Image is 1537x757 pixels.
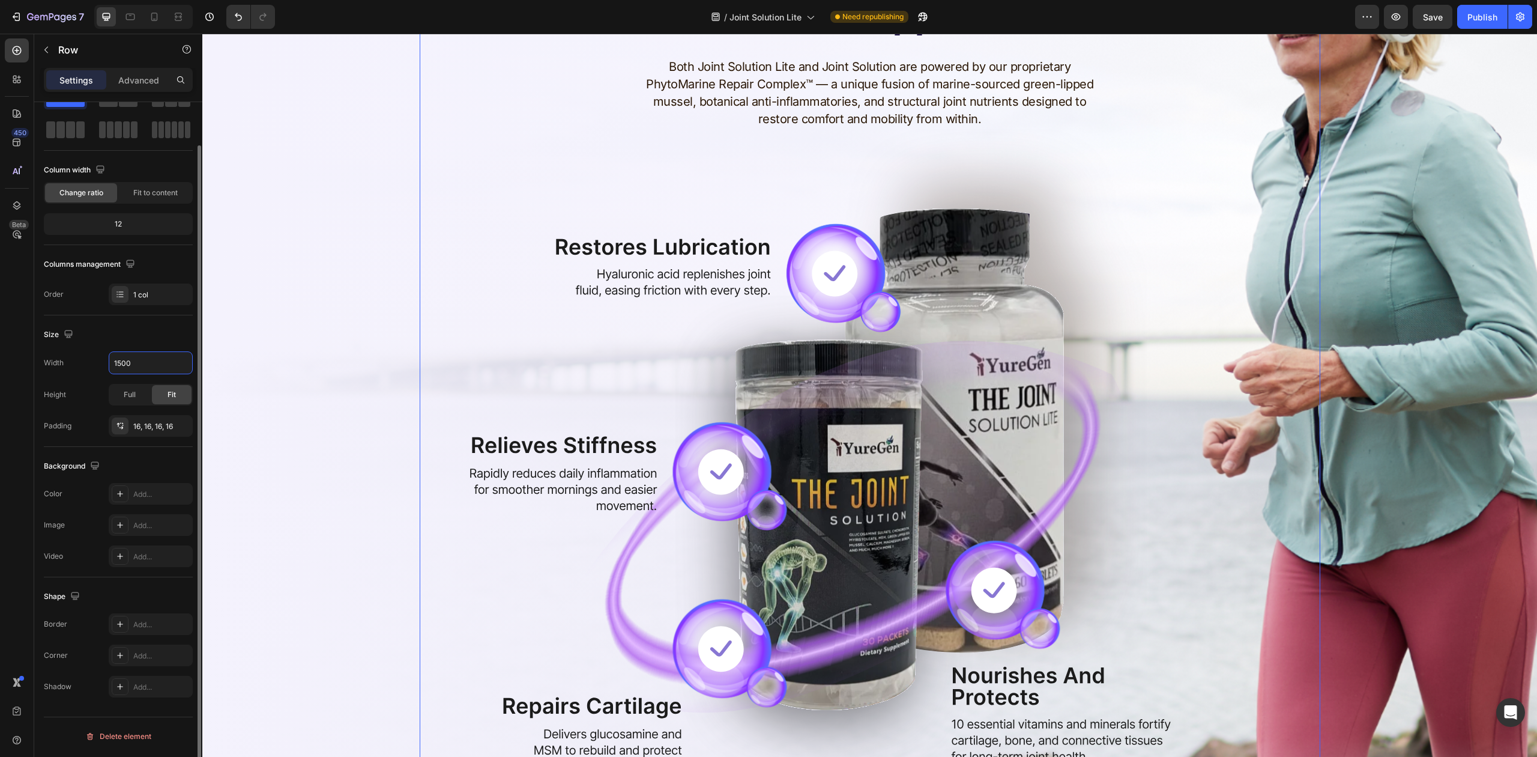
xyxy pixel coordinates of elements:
div: Padding [44,421,71,431]
div: Open Intercom Messenger [1496,698,1525,727]
div: Add... [133,651,190,661]
p: Advanced [118,74,159,87]
p: PhytoMarine Repair Complex™ — a unique fusion of marine-sourced green-lipped [228,42,1107,59]
div: Order [44,289,64,300]
div: Undo/Redo [226,5,275,29]
div: Add... [133,682,190,693]
span: Fit to content [133,187,178,198]
span: Full [124,389,136,400]
img: gempages_485437318400836862-afe28f64-1ea2-4ef0-b0fa-d1c54466780d.svg [227,96,976,744]
div: Image [44,520,65,531]
div: Video [44,551,63,562]
span: Joint Solution Lite [729,11,802,23]
p: mussel, botanical anti-inflammatories, and structural joint nutrients designed to [228,59,1107,77]
div: Add... [133,619,190,630]
div: Delete element [85,729,151,744]
div: 450 [11,128,29,138]
p: 7 [79,10,84,24]
div: Width [44,357,64,368]
div: Height [44,389,66,400]
button: 7 [5,5,89,29]
span: Need republishing [842,11,904,22]
div: Background [44,458,102,475]
iframe: Design area [202,34,1537,757]
div: Publish [1467,11,1497,23]
div: 12 [46,216,190,233]
div: Border [44,619,67,630]
p: Row [58,43,160,57]
div: 16, 16, 16, 16 [133,421,190,432]
div: Add... [133,520,190,531]
span: Change ratio [59,187,103,198]
div: Add... [133,489,190,500]
div: Columns management [44,257,137,273]
button: Delete element [44,727,193,746]
div: 1 col [133,290,190,300]
span: / [724,11,727,23]
div: Beta [9,220,29,230]
div: Color [44,488,62,499]
button: Publish [1457,5,1508,29]
p: restore comfort and mobility from within. [228,77,1107,94]
div: Size [44,327,76,343]
span: Fit [168,389,176,400]
div: Shadow [44,681,71,692]
div: Shape [44,589,82,605]
span: Save [1423,12,1443,22]
div: Corner [44,650,68,661]
div: Column width [44,162,107,178]
div: Add... [133,552,190,562]
button: Save [1413,5,1452,29]
p: Settings [59,74,93,87]
input: Auto [109,352,192,374]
